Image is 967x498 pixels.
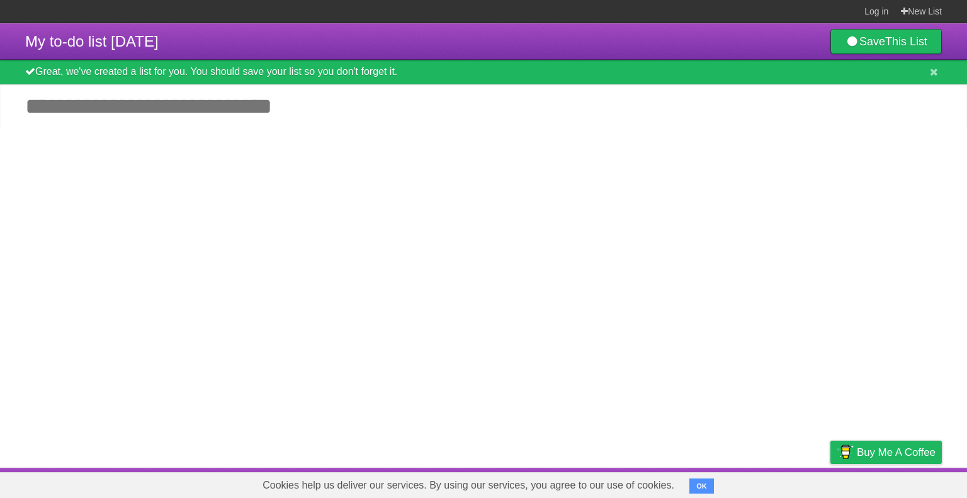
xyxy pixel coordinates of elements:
b: This List [885,35,927,48]
a: Terms [771,471,799,495]
a: Privacy [814,471,847,495]
button: OK [689,478,714,494]
img: Buy me a coffee [837,441,854,463]
span: My to-do list [DATE] [25,33,159,50]
span: Buy me a coffee [857,441,936,463]
a: About [663,471,689,495]
a: Developers [704,471,755,495]
a: SaveThis List [830,29,942,54]
a: Buy me a coffee [830,441,942,464]
a: Suggest a feature [862,471,942,495]
span: Cookies help us deliver our services. By using our services, you agree to our use of cookies. [250,473,687,498]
